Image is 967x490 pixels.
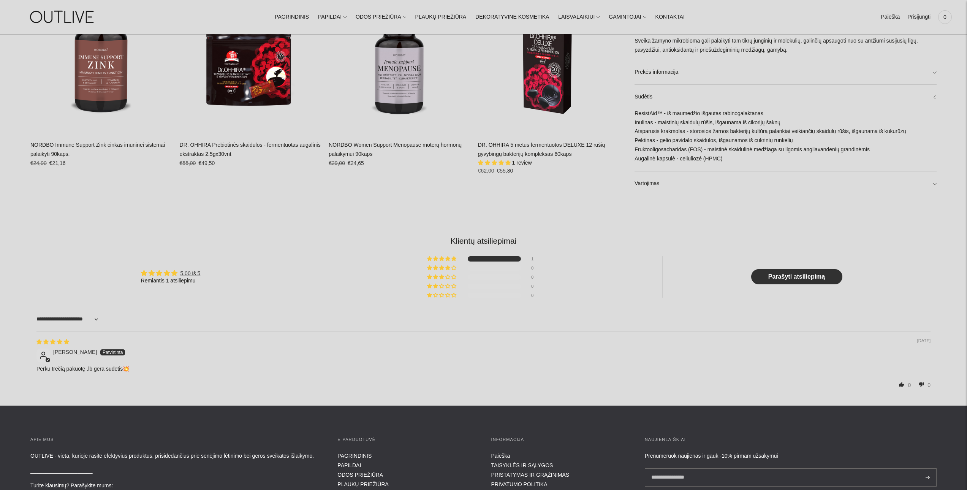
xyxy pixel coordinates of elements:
[337,472,383,478] a: ODOS PRIEŽIŪRA
[635,36,937,55] p: Sveika žarnyno mikrobioma gali palaikyti tam tikrų junginių ir molekulių, galinčių apsaugoti nuo ...
[329,160,345,166] s: €29,00
[180,142,321,157] a: DR. OHHIRA Prebiotinės skaidulos - fermentuotas augalinis ekstraktas 2.5gx30vnt
[30,466,322,476] p: _____________________
[356,9,406,25] a: ODOS PRIEŽIŪRA
[635,109,937,171] div: ResistAid™ - iš maumedžio išgautas rabinogalaktanas Inulinas - maistinių skaidulų rūšis, išgaunam...
[881,9,900,25] a: Paieška
[30,436,322,444] h3: APIE MUS
[337,436,476,444] h3: E-parduotuvė
[275,9,309,25] a: PAGRINDINIS
[491,436,629,444] h3: INFORMACIJA
[348,160,364,166] span: €24,65
[337,453,372,459] a: PAGRINDINIS
[478,160,512,166] span: 5.00 stars
[478,142,605,157] a: DR. OHHIRA 5 metus fermentuotos DELUXE 12 rūšių gyvybingų bakterijų kompleksas 60kaps
[497,168,513,174] span: €55,80
[938,9,952,25] a: 0
[318,9,347,25] a: PAPILDAI
[329,142,462,157] a: NORDBO Women Support Menopause moterų hormonų palaikymui 90kaps
[635,60,937,84] a: Prekės informacija
[141,277,201,285] div: Remiantis 1 atsiliepimu
[645,436,937,444] h3: Naujienlaiškiai
[531,256,540,262] div: 1
[36,310,100,328] select: Sort dropdown
[337,481,389,487] a: PLAUKŲ PRIEŽIŪRA
[917,338,931,344] span: [DATE]
[30,451,322,461] p: OUTLIVE - vieta, kurioje rasite efektyvius produktus, prisidedančius prie senėjimo lėtinimo bei g...
[558,9,600,25] a: LAISVALAIKIUI
[751,269,842,284] a: Parašyti atsiliepimą
[908,382,911,388] span: 0
[940,12,950,22] span: 0
[645,451,937,461] div: Prenumeruok naujienas ir gauk -10% pirmam užsakymui
[49,160,66,166] span: €21,16
[36,365,931,373] p: Perku trečią pakuotę .lb gera sudetis💥
[30,142,165,157] a: NORDBO Immune Support Zink cinkas imuninei sistemai palaikyti 90kaps.
[427,256,457,262] div: 100% (1) reviews with 5 star rating
[180,160,196,166] s: €55,00
[53,349,97,355] span: [PERSON_NAME]
[337,462,361,468] a: PAPILDAI
[141,269,201,278] div: Average rating is 5.00 stars
[896,379,908,390] span: up
[198,160,215,166] span: €49,50
[907,9,931,25] a: Prisijungti
[180,270,200,276] a: 5.00 iš 5
[635,171,937,196] a: Vartojimas
[927,382,931,388] span: 0
[415,9,467,25] a: PLAUKŲ PRIEŽIŪRA
[655,9,685,25] a: KONTAKTAI
[609,9,646,25] a: GAMINTOJAI
[478,168,494,174] s: €62,00
[30,160,47,166] s: €24,90
[915,379,927,390] span: down
[36,339,69,345] span: 5 star review
[491,481,547,487] a: PRIVATUMO POLITIKA
[491,462,553,468] a: TAISYKLĖS IR SĄLYGOS
[36,235,931,246] h2: Klientų atsiliepimai
[635,85,937,109] a: Sudėtis
[491,472,569,478] a: PRISTATYMAS IR GRĄŽINIMAS
[15,4,110,30] img: OUTLIVE
[491,453,510,459] a: Paieška
[475,9,549,25] a: DEKORATYVINĖ KOSMETIKA
[512,160,532,166] span: 1 review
